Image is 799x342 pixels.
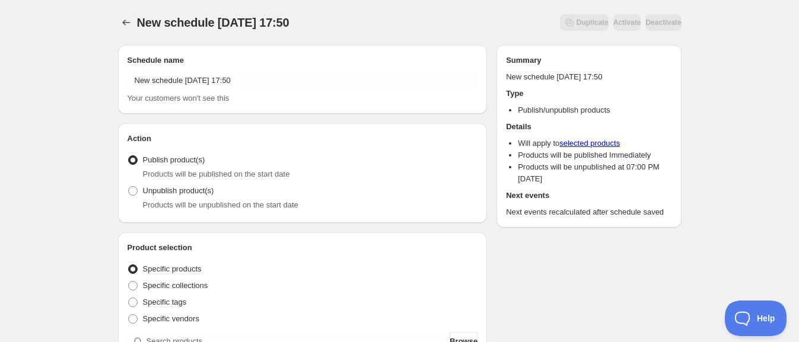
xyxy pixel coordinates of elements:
[137,16,289,29] span: New schedule [DATE] 17:50
[506,88,671,100] h2: Type
[118,14,135,31] button: Schedules
[559,139,620,148] a: selected products
[143,281,208,290] span: Specific collections
[518,104,671,116] li: Publish/unpublish products
[143,264,202,273] span: Specific products
[506,71,671,83] p: New schedule [DATE] 17:50
[506,55,671,66] h2: Summary
[725,301,787,336] iframe: Toggle Customer Support
[128,133,478,145] h2: Action
[506,121,671,133] h2: Details
[143,155,205,164] span: Publish product(s)
[143,200,298,209] span: Products will be unpublished on the start date
[518,149,671,161] li: Products will be published Immediately
[506,206,671,218] p: Next events recalculated after schedule saved
[143,298,187,306] span: Specific tags
[518,138,671,149] li: Will apply to
[518,161,671,185] li: Products will be unpublished at 07:00 PM [DATE]
[128,94,230,103] span: Your customers won't see this
[143,314,199,323] span: Specific vendors
[128,55,478,66] h2: Schedule name
[143,170,290,178] span: Products will be published on the start date
[506,190,671,202] h2: Next events
[128,242,478,254] h2: Product selection
[143,186,214,195] span: Unpublish product(s)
